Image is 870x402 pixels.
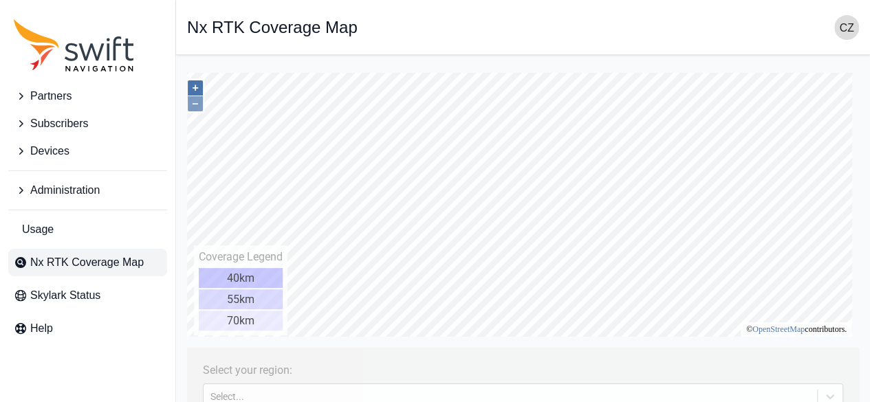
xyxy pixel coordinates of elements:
div: 40km [12,202,96,222]
a: OpenStreetMap [565,258,618,268]
span: Skylark Status [30,287,100,304]
a: Skylark Status [8,282,167,309]
span: Devices [30,143,69,159]
a: Nx RTK Coverage Map [8,249,167,276]
button: Partners [8,82,167,110]
span: Usage [22,221,54,238]
button: Subscribers [8,110,167,137]
img: user photo [834,15,859,40]
li: © contributors. [559,258,660,268]
span: Subscribers [30,115,88,132]
div: 55km [12,223,96,243]
span: Nx RTK Coverage Map [30,254,144,271]
button: Devices [8,137,167,165]
div: Coverage Legend [12,184,96,197]
span: Help [30,320,53,337]
div: 70km [12,245,96,265]
button: Administration [8,177,167,204]
span: Administration [30,182,100,199]
span: Partners [30,88,72,104]
a: Help [8,315,167,342]
a: Usage [8,216,167,243]
h1: Nx RTK Coverage Map [187,19,358,36]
